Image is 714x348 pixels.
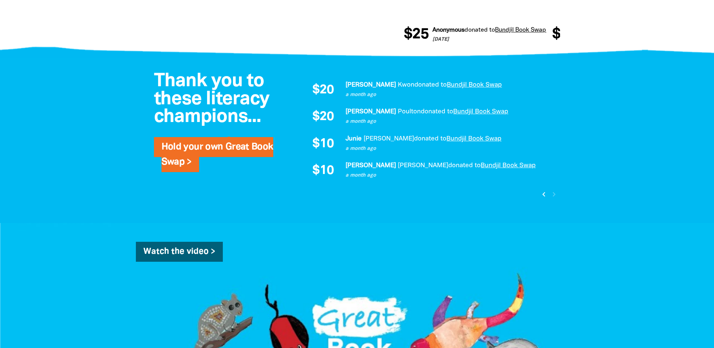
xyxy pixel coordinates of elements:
em: Poulton [398,109,421,114]
em: [PERSON_NAME] [398,163,448,168]
a: Bundjil Book Swap [453,109,508,114]
p: a month ago [346,172,553,179]
a: Bundjil Book Swap [481,163,536,168]
span: Thank you to these literacy champions... [154,73,269,126]
em: [PERSON_NAME] [364,136,414,142]
div: Paginated content [304,80,553,193]
span: $50 [550,27,575,42]
span: $20 [312,84,334,97]
em: [PERSON_NAME] [346,163,396,168]
em: Junie [346,136,362,142]
a: Bundjil Book Swap [446,136,501,142]
span: donated to [414,136,446,142]
em: [PERSON_NAME] [346,82,396,88]
span: donated to [448,163,481,168]
span: $25 [402,27,427,42]
p: a month ago [346,91,553,99]
span: donated to [414,82,447,88]
div: Donation stream [304,80,553,193]
span: $10 [312,138,334,151]
p: a month ago [346,118,553,125]
span: donated to [421,109,453,114]
span: donated to [463,27,493,33]
span: $10 [312,165,334,177]
a: Bundjil Book Swap [493,27,544,33]
div: Donation stream [404,23,560,47]
p: a month ago [346,145,553,153]
i: chevron_left [539,190,548,199]
em: [PERSON_NAME] [346,109,396,114]
button: Previous page [539,189,549,199]
p: [DATE] [431,36,544,44]
a: Hold your own Great Book Swap > [161,143,273,166]
a: Bundjil Book Swap [447,82,502,88]
em: Anonymous [431,27,463,33]
span: $20 [312,111,334,124]
em: Kwon [398,82,414,88]
a: Watch the video > [136,242,223,262]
